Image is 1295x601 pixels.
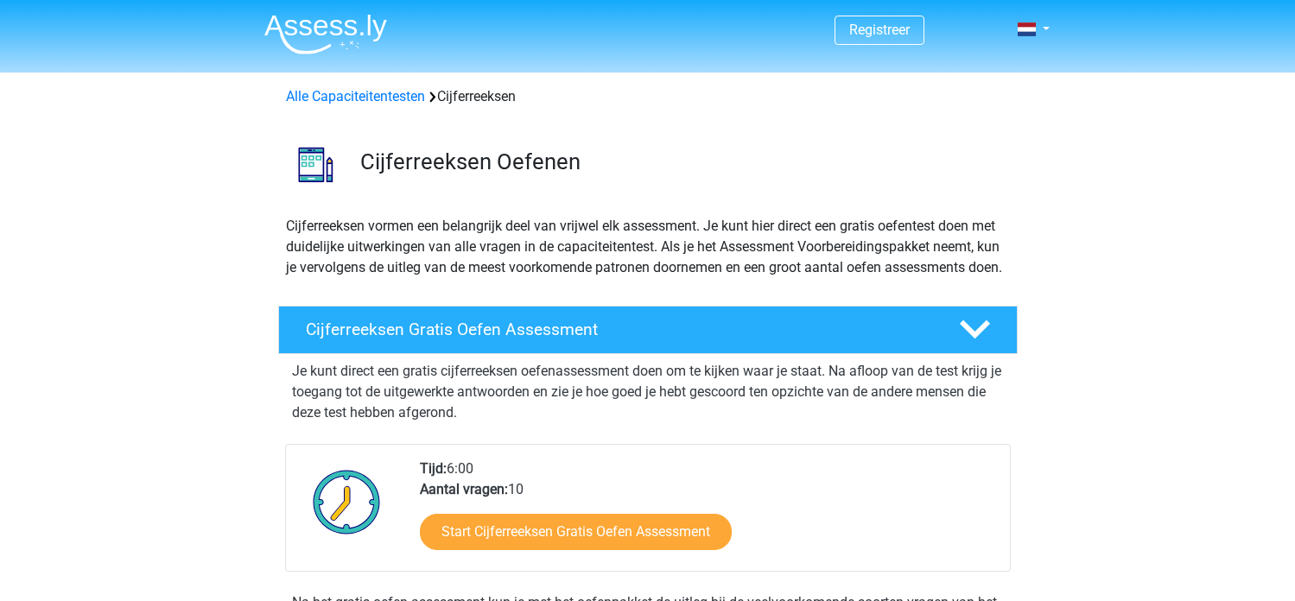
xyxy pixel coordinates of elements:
[849,22,910,38] a: Registreer
[420,481,508,497] b: Aantal vragen:
[292,361,1004,423] p: Je kunt direct een gratis cijferreeksen oefenassessment doen om te kijken waar je staat. Na afloo...
[279,86,1017,107] div: Cijferreeksen
[360,149,1004,175] h3: Cijferreeksen Oefenen
[420,460,447,477] b: Tijd:
[303,459,390,545] img: Klok
[420,514,732,550] a: Start Cijferreeksen Gratis Oefen Assessment
[264,14,387,54] img: Assessly
[286,216,1010,278] p: Cijferreeksen vormen een belangrijk deel van vrijwel elk assessment. Je kunt hier direct een grat...
[271,306,1025,354] a: Cijferreeksen Gratis Oefen Assessment
[279,128,352,201] img: cijferreeksen
[407,459,1009,571] div: 6:00 10
[286,88,425,104] a: Alle Capaciteitentesten
[306,319,931,339] h4: Cijferreeksen Gratis Oefen Assessment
